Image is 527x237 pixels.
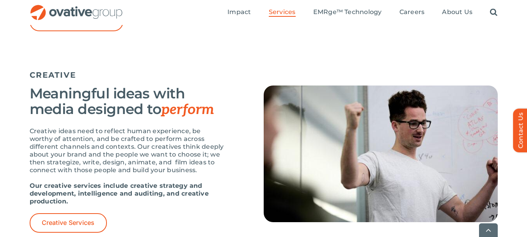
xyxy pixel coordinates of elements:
[313,8,382,17] a: EMRge™ Technology
[227,8,251,17] a: Impact
[313,8,382,16] span: EMRge™ Technology
[30,70,498,80] h5: CREATIVE
[161,101,214,118] span: perform
[30,86,225,118] h3: Meaningful ideas with media designed to
[490,8,497,17] a: Search
[227,8,251,16] span: Impact
[30,213,107,232] a: Creative Services
[264,86,498,222] img: Services – Creative
[269,8,296,17] a: Services
[42,219,95,226] span: Creative Services
[399,8,425,16] span: Careers
[269,8,296,16] span: Services
[442,8,472,17] a: About Us
[399,8,425,17] a: Careers
[30,182,209,205] strong: Our creative services include creative strategy and development, intelligence and auditing, and c...
[30,127,225,174] p: Creative ideas need to reflect human experience, be worthy of attention, and be crafted to perfor...
[30,4,123,11] a: OG_Full_horizontal_RGB
[442,8,472,16] span: About Us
